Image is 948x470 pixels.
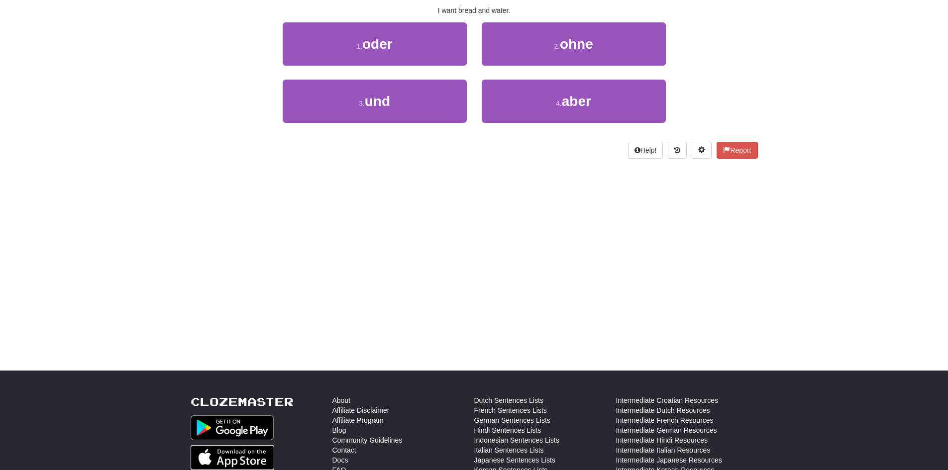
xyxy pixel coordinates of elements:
a: Indonesian Sentences Lists [474,435,559,445]
div: I want bread and water. [191,5,758,15]
a: Intermediate Croatian Resources [616,395,718,405]
a: About [332,395,351,405]
a: Community Guidelines [332,435,403,445]
a: Italian Sentences Lists [474,445,544,455]
a: Japanese Sentences Lists [474,455,555,465]
span: aber [562,94,591,109]
a: Intermediate Dutch Resources [616,405,710,415]
button: 4.aber [482,80,666,123]
span: ohne [560,36,593,52]
a: Affiliate Program [332,415,384,425]
span: oder [362,36,393,52]
a: French Sentences Lists [474,405,547,415]
a: Intermediate German Resources [616,425,717,435]
a: Dutch Sentences Lists [474,395,543,405]
small: 1 . [356,42,362,50]
a: Intermediate Japanese Resources [616,455,722,465]
small: 4 . [556,99,562,107]
img: Get it on App Store [191,445,275,470]
a: Clozemaster [191,395,294,408]
a: Intermediate French Resources [616,415,714,425]
small: 3 . [359,99,365,107]
button: 2.ohne [482,22,666,66]
a: Intermediate Hindi Resources [616,435,708,445]
span: und [365,94,390,109]
a: Affiliate Disclaimer [332,405,390,415]
a: German Sentences Lists [474,415,550,425]
a: Intermediate Italian Resources [616,445,711,455]
small: 2 . [554,42,560,50]
a: Hindi Sentences Lists [474,425,541,435]
a: Contact [332,445,356,455]
button: Report [717,142,757,159]
button: 1.oder [283,22,467,66]
a: Docs [332,455,348,465]
button: 3.und [283,80,467,123]
button: Round history (alt+y) [668,142,687,159]
a: Blog [332,425,346,435]
img: Get it on Google Play [191,415,274,440]
button: Help! [628,142,663,159]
